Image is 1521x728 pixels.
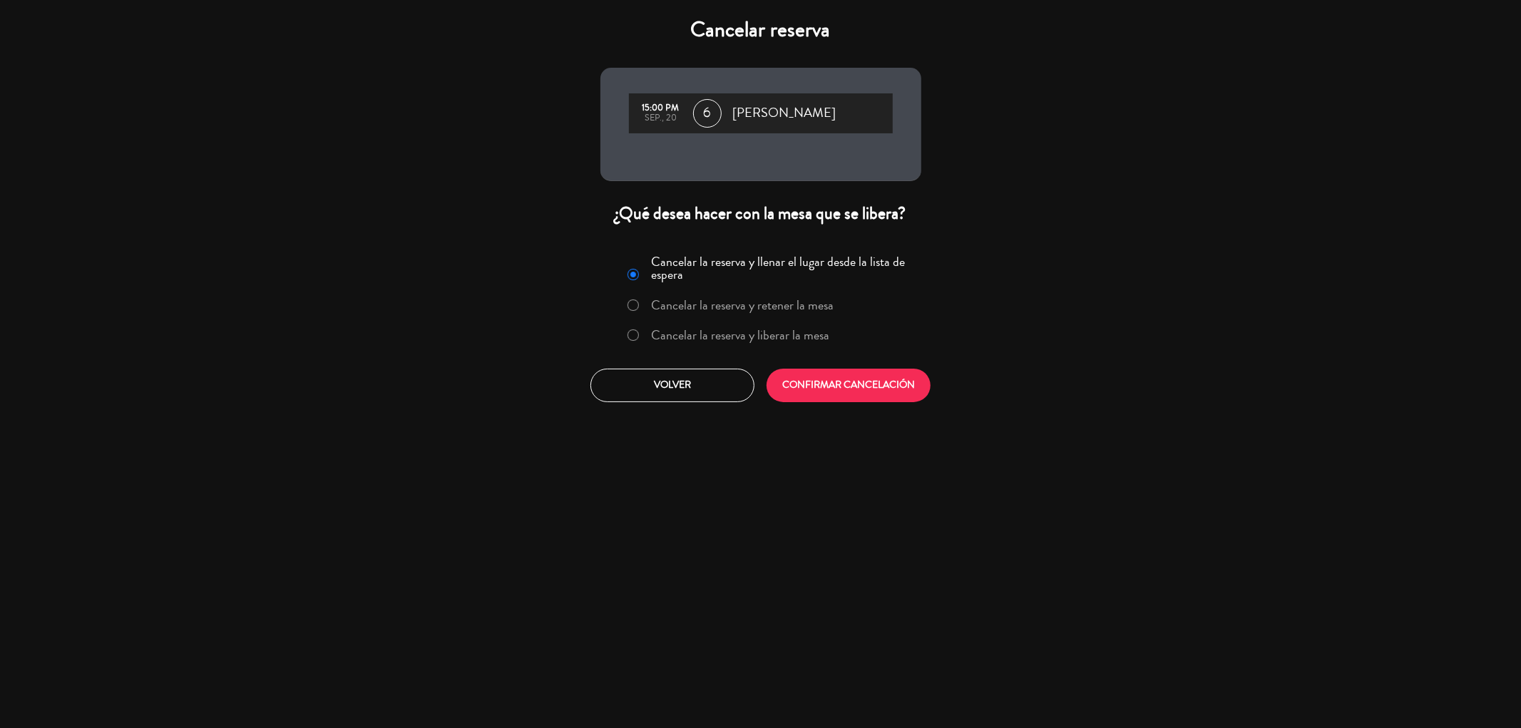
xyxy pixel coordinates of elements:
div: sep., 20 [636,113,686,123]
button: CONFIRMAR CANCELACIÓN [767,369,931,402]
div: ¿Qué desea hacer con la mesa que se libera? [600,202,921,225]
div: 15:00 PM [636,103,686,113]
label: Cancelar la reserva y llenar el lugar desde la lista de espera [651,255,912,281]
h4: Cancelar reserva [600,17,921,43]
button: Volver [590,369,754,402]
label: Cancelar la reserva y retener la mesa [651,299,834,312]
span: [PERSON_NAME] [733,103,836,124]
label: Cancelar la reserva y liberar la mesa [651,329,829,342]
span: 6 [693,99,722,128]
